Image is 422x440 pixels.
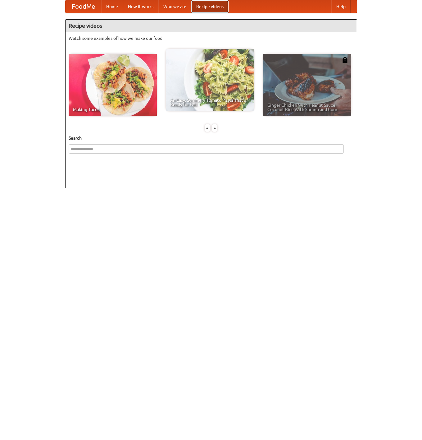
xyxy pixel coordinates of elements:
img: 483408.png [342,57,348,63]
a: An Easy, Summery Tomato Pasta That's Ready for Fall [166,49,254,111]
a: Home [101,0,123,13]
a: How it works [123,0,158,13]
div: » [212,124,217,132]
a: Who we are [158,0,191,13]
a: FoodMe [66,0,101,13]
a: Recipe videos [191,0,229,13]
span: Making Tacos [73,107,152,112]
p: Watch some examples of how we make our food! [69,35,354,41]
a: Making Tacos [69,54,157,116]
a: Help [331,0,351,13]
h5: Search [69,135,354,141]
div: « [205,124,210,132]
h4: Recipe videos [66,20,357,32]
span: An Easy, Summery Tomato Pasta That's Ready for Fall [170,98,250,107]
